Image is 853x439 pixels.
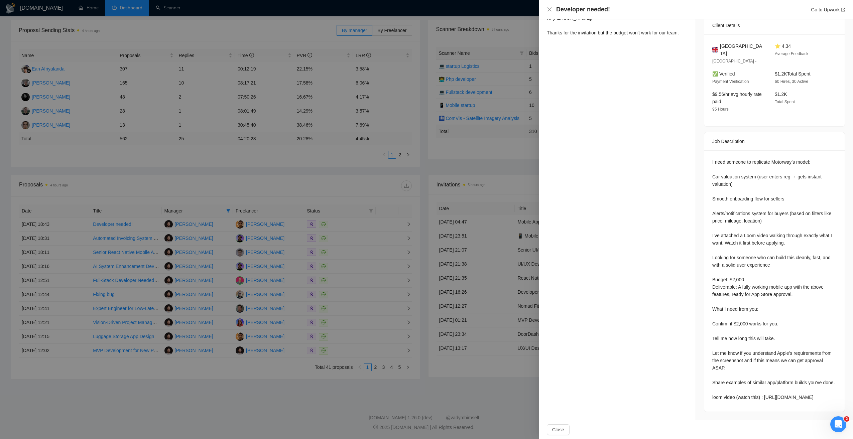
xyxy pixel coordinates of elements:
[712,46,718,53] img: 🇬🇧
[552,426,564,433] span: Close
[830,416,846,432] iframe: Intercom live chat
[547,7,552,12] span: close
[547,14,679,36] div: Hi [PERSON_NAME], Thanks for the invitation but the budget won't work for our team.
[775,92,787,97] span: $1.2K
[712,92,762,104] span: $9.56/hr avg hourly rate paid
[712,79,749,84] span: Payment Verification
[775,43,791,49] span: ⭐ 4.34
[712,132,837,150] div: Job Description
[712,71,735,77] span: ✅ Verified
[775,100,795,104] span: Total Spent
[811,7,845,12] a: Go to Upworkexport
[844,416,849,422] span: 2
[712,59,756,63] span: [GEOGRAPHIC_DATA] -
[841,8,845,12] span: export
[712,107,729,112] span: 95 Hours
[712,16,837,34] div: Client Details
[775,79,808,84] span: 60 Hires, 30 Active
[547,424,570,435] button: Close
[556,5,610,14] h4: Developer needed!
[775,71,811,77] span: $1.2K Total Spent
[547,7,552,12] button: Close
[775,51,809,56] span: Average Feedback
[720,42,764,57] span: [GEOGRAPHIC_DATA]
[712,158,837,401] div: I need someone to replicate Motorway’s model: Car valuation system (user enters reg → gets instan...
